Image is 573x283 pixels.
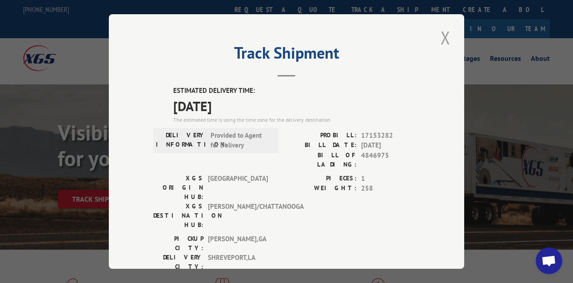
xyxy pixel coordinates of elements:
[361,130,420,140] span: 17153282
[153,201,203,229] label: XGS DESTINATION HUB:
[156,130,206,150] label: DELIVERY INFORMATION:
[536,247,562,274] a: Open chat
[153,234,203,252] label: PICKUP CITY:
[286,130,357,140] label: PROBILL:
[173,116,420,124] div: The estimated time is using the time zone for the delivery destination.
[361,183,420,194] span: 258
[153,173,203,201] label: XGS ORIGIN HUB:
[361,173,420,183] span: 1
[208,201,268,229] span: [PERSON_NAME]/CHATTANOOGA
[208,173,268,201] span: [GEOGRAPHIC_DATA]
[173,96,420,116] span: [DATE]
[211,130,271,150] span: Provided to Agent for Delivery
[173,86,420,96] label: ESTIMATED DELIVERY TIME:
[361,140,420,151] span: [DATE]
[153,47,420,64] h2: Track Shipment
[286,140,357,151] label: BILL DATE:
[153,252,203,271] label: DELIVERY CITY:
[286,150,357,169] label: BILL OF LADING:
[208,252,268,271] span: SHREVEPORT , LA
[438,25,453,50] button: Close modal
[361,150,420,169] span: 4846975
[286,173,357,183] label: PIECES:
[286,183,357,194] label: WEIGHT:
[208,234,268,252] span: [PERSON_NAME] , GA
